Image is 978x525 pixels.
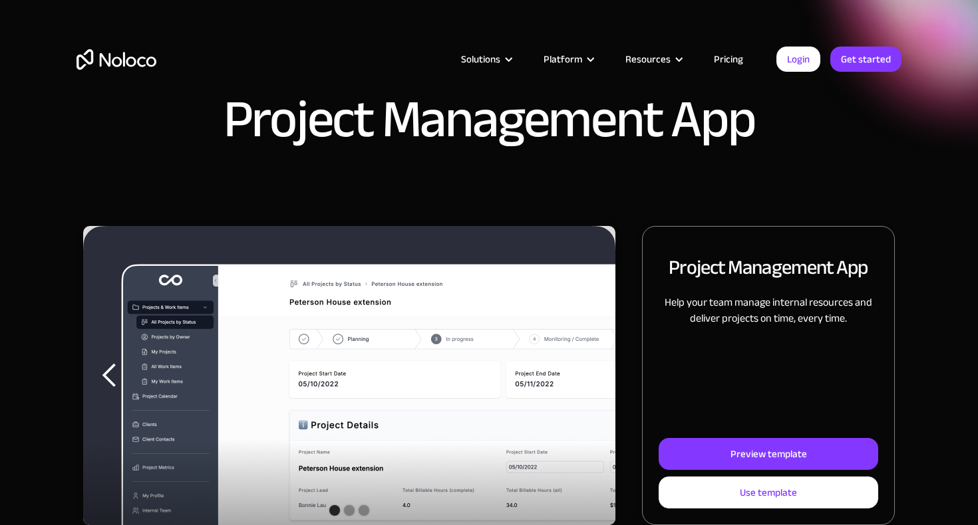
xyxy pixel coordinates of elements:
[83,226,136,525] div: previous slide
[562,226,615,525] div: next slide
[77,49,156,70] a: home
[329,505,340,516] div: Show slide 1 of 3
[669,253,868,281] h2: Project Management App
[83,226,615,525] div: carousel
[659,476,878,508] a: Use template
[830,47,901,72] a: Get started
[740,484,797,501] div: Use template
[625,51,671,68] div: Resources
[527,51,609,68] div: Platform
[609,51,697,68] div: Resources
[224,93,755,146] h1: Project Management App
[444,51,527,68] div: Solutions
[83,226,615,525] div: 1 of 3
[659,294,878,326] p: Help your team manage internal resources and deliver projects on time, every time.
[697,51,760,68] a: Pricing
[344,505,355,516] div: Show slide 2 of 3
[544,51,582,68] div: Platform
[776,47,820,72] a: Login
[461,51,500,68] div: Solutions
[731,445,807,463] div: Preview template
[659,438,878,470] a: Preview template
[359,505,369,516] div: Show slide 3 of 3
